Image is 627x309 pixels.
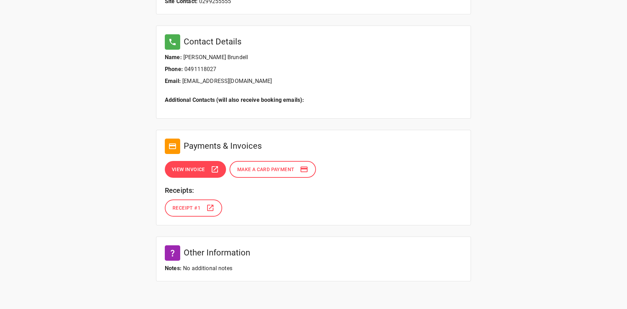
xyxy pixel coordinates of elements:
[165,53,462,62] p: [PERSON_NAME] Brundell
[165,161,226,178] button: View Invoice
[237,165,295,174] span: Make a Card Payment
[165,54,182,61] b: Name:
[165,265,182,272] b: Notes:
[165,264,462,273] p: No additional notes
[172,204,200,212] span: Receipt #1
[165,77,462,85] p: [EMAIL_ADDRESS][DOMAIN_NAME]
[184,140,262,152] h5: Payments & Invoices
[230,161,316,178] button: Make a Card Payment
[165,185,462,196] h6: Receipts:
[165,78,181,84] b: Email:
[184,36,241,47] h5: Contact Details
[165,97,304,103] b: Additional Contacts (will also receive booking emails):
[184,247,250,258] h5: Other Information
[165,66,183,72] b: Phone:
[172,165,205,174] span: View Invoice
[165,65,462,73] p: 0491118027
[165,199,222,217] button: Receipt #1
